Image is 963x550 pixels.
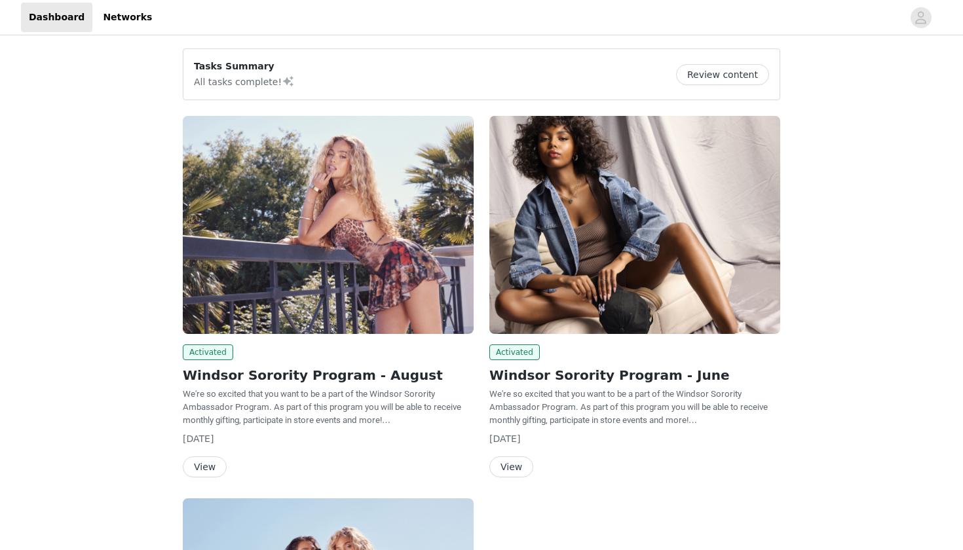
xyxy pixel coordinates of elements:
[183,433,214,444] span: [DATE]
[183,389,461,425] span: We're so excited that you want to be a part of the Windsor Sorority Ambassador Program. As part o...
[194,73,295,89] p: All tasks complete!
[95,3,160,32] a: Networks
[183,462,227,472] a: View
[183,344,233,360] span: Activated
[489,433,520,444] span: [DATE]
[489,344,540,360] span: Activated
[183,116,474,334] img: Windsor
[183,456,227,477] button: View
[194,60,295,73] p: Tasks Summary
[489,389,768,425] span: We're so excited that you want to be a part of the Windsor Sorority Ambassador Program. As part o...
[21,3,92,32] a: Dashboard
[183,365,474,385] h2: Windsor Sorority Program - August
[489,365,780,385] h2: Windsor Sorority Program - June
[489,116,780,334] img: Windsor
[489,462,533,472] a: View
[915,7,927,28] div: avatar
[489,456,533,477] button: View
[676,64,769,85] button: Review content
